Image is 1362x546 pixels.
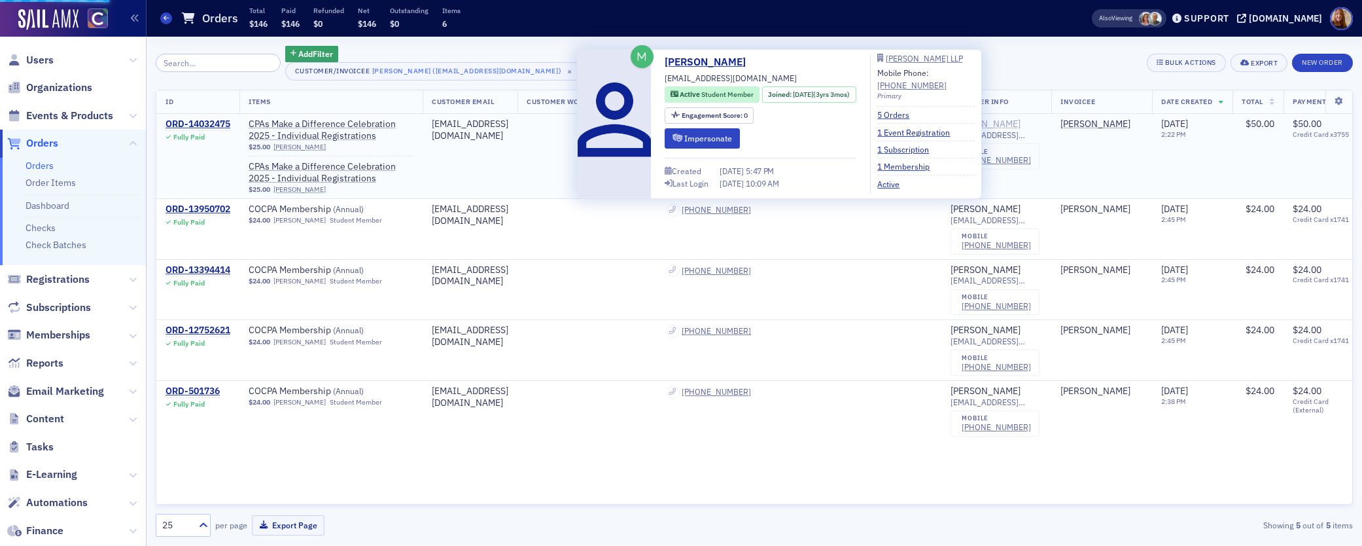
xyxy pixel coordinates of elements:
[298,48,333,60] span: Add Filter
[26,81,92,95] span: Organizations
[1161,130,1186,139] time: 2:22 PM
[682,387,751,397] a: [PHONE_NUMBER]
[962,422,1031,432] div: [PHONE_NUMBER]
[166,118,230,130] div: ORD-14032475
[951,215,1042,225] span: [EMAIL_ADDRESS][DOMAIN_NAME]
[249,18,268,29] span: $146
[1246,203,1274,215] span: $24.00
[746,178,779,189] span: 10:09 AM
[18,9,79,30] img: SailAMX
[1293,519,1302,531] strong: 5
[1060,264,1130,276] div: [PERSON_NAME]
[333,386,364,396] span: ( Annual )
[285,46,339,62] button: AddFilter
[432,325,508,348] div: [EMAIL_ADDRESS][DOMAIN_NAME]
[1292,56,1353,67] a: New Order
[951,276,1042,285] span: [EMAIL_ADDRESS][DOMAIN_NAME]
[162,519,191,532] div: 25
[962,232,1031,240] div: mobile
[26,222,56,234] a: Checks
[564,65,576,77] span: ×
[1293,337,1358,345] span: Credit Card x1741
[285,62,581,81] button: Customer/Invoicee[PERSON_NAME] ([EMAIL_ADDRESS][DOMAIN_NAME])×
[173,400,205,409] div: Fully Paid
[1147,54,1226,72] button: Bulk Actions
[877,79,947,91] a: [PHONE_NUMBER]
[249,386,413,397] a: COCPA Membership (Annual)
[249,277,270,285] span: $24.00
[7,356,63,371] a: Reports
[26,356,63,371] span: Reports
[701,90,754,99] span: Student Member
[1246,324,1274,336] span: $24.00
[173,279,205,287] div: Fully Paid
[962,301,1031,311] a: [PHONE_NUMBER]
[682,266,751,276] a: [PHONE_NUMBER]
[7,109,113,123] a: Events & Products
[333,264,364,275] span: ( Annual )
[962,362,1031,372] a: [PHONE_NUMBER]
[249,185,270,194] span: $25.00
[273,143,326,151] a: [PERSON_NAME]
[951,118,1021,130] a: [PERSON_NAME]
[7,524,63,538] a: Finance
[682,326,751,336] div: [PHONE_NUMBER]
[951,264,1021,276] a: [PERSON_NAME]
[1161,324,1188,336] span: [DATE]
[26,328,90,342] span: Memberships
[215,519,247,531] label: per page
[333,204,364,214] span: ( Annual )
[372,64,561,77] div: [PERSON_NAME] ([EMAIL_ADDRESS][DOMAIN_NAME])
[1161,275,1186,284] time: 2:45 PM
[330,216,382,225] div: Student Member
[1060,325,1130,337] a: [PERSON_NAME]
[166,325,230,337] a: ORD-12752621
[249,338,270,346] span: $24.00
[1246,264,1274,276] span: $24.00
[173,133,205,141] div: Fully Paid
[432,386,508,409] div: [EMAIL_ADDRESS][DOMAIN_NAME]
[1293,276,1358,284] span: Credit Card x1741
[665,72,797,84] span: [EMAIL_ADDRESS][DOMAIN_NAME]
[1099,14,1132,23] span: Viewing
[720,166,746,176] span: [DATE]
[1161,215,1186,224] time: 2:45 PM
[26,177,76,189] a: Order Items
[166,264,230,276] a: ORD-13394414
[249,325,413,337] span: COCPA Membership
[1139,12,1153,26] span: Cheryl Moss
[7,440,54,454] a: Tasks
[1292,54,1353,72] button: New Order
[768,90,793,100] span: Joined :
[26,524,63,538] span: Finance
[249,216,270,225] span: $24.00
[7,300,91,315] a: Subscriptions
[962,155,1031,165] a: [PHONE_NUMBER]
[330,277,382,285] div: Student Member
[1099,14,1111,22] div: Also
[249,204,413,215] span: COCPA Membership
[886,55,963,62] div: [PERSON_NAME] LLP
[1060,204,1130,215] a: [PERSON_NAME]
[1060,386,1143,397] span: Victoria Mordan
[7,384,104,399] a: Email Marketing
[877,160,939,172] a: 1 Membership
[7,272,90,287] a: Registrations
[166,204,230,215] a: ORD-13950702
[79,9,108,31] a: View Homepage
[273,277,326,285] a: [PERSON_NAME]
[951,325,1021,337] div: [PERSON_NAME]
[951,386,1021,397] a: [PERSON_NAME]
[7,467,77,482] a: E-Learning
[432,264,508,287] div: [EMAIL_ADDRESS][DOMAIN_NAME]
[156,54,281,72] input: Search…
[249,6,268,15] p: Total
[1060,325,1143,337] span: Victoria Mordan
